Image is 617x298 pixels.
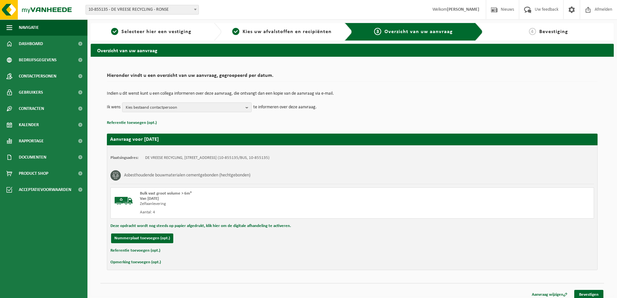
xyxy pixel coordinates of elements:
[107,73,598,82] h2: Hieronder vindt u een overzicht van uw aanvraag, gegroepeerd per datum.
[140,191,191,196] span: Bulk vast groot volume > 6m³
[253,102,317,112] p: te informeren over deze aanvraag.
[19,19,39,36] span: Navigatie
[114,191,133,210] img: BL-SO-LV.png
[94,28,209,36] a: 1Selecteer hier een vestiging
[3,284,108,298] iframe: chat widget
[122,102,252,112] button: Kies bestaand contactpersoon
[19,84,43,101] span: Gebruikers
[19,101,44,117] span: Contracten
[19,36,43,52] span: Dashboard
[140,210,378,215] div: Aantal: 4
[19,117,39,133] span: Kalender
[19,149,46,165] span: Documenten
[91,44,614,56] h2: Overzicht van uw aanvraag
[110,222,291,230] button: Deze opdracht wordt nog steeds op papier afgedrukt, klik hier om de digitale afhandeling te activ...
[107,91,598,96] p: Indien u dit wenst kunt u een collega informeren over deze aanvraag, die ontvangt dan een kopie v...
[145,155,269,161] td: DE VREESE RECYCLING, [STREET_ADDRESS] (10-855135/BUS, 10-855135)
[539,29,568,34] span: Bevestiging
[86,5,199,15] span: 10-855135 - DE VREESE RECYCLING - RONSE
[19,165,48,182] span: Product Shop
[529,28,536,35] span: 4
[110,156,139,160] strong: Plaatsingsadres:
[126,103,243,113] span: Kies bestaand contactpersoon
[107,102,120,112] p: Ik wens
[140,197,159,201] strong: Van [DATE]
[110,137,159,142] strong: Aanvraag voor [DATE]
[111,28,118,35] span: 1
[19,182,71,198] span: Acceptatievoorwaarden
[232,28,239,35] span: 2
[19,133,44,149] span: Rapportage
[107,119,157,127] button: Referentie toevoegen (opt.)
[110,246,160,255] button: Referentie toevoegen (opt.)
[447,7,479,12] strong: [PERSON_NAME]
[86,5,199,14] span: 10-855135 - DE VREESE RECYCLING - RONSE
[384,29,453,34] span: Overzicht van uw aanvraag
[124,170,250,181] h3: Asbesthoudende bouwmaterialen cementgebonden (hechtgebonden)
[140,201,378,207] div: Zelfaanlevering
[225,28,339,36] a: 2Kies uw afvalstoffen en recipiënten
[110,258,161,267] button: Opmerking toevoegen (opt.)
[19,52,57,68] span: Bedrijfsgegevens
[374,28,381,35] span: 3
[243,29,332,34] span: Kies uw afvalstoffen en recipiënten
[121,29,191,34] span: Selecteer hier een vestiging
[111,233,173,243] button: Nummerplaat toevoegen (opt.)
[19,68,56,84] span: Contactpersonen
